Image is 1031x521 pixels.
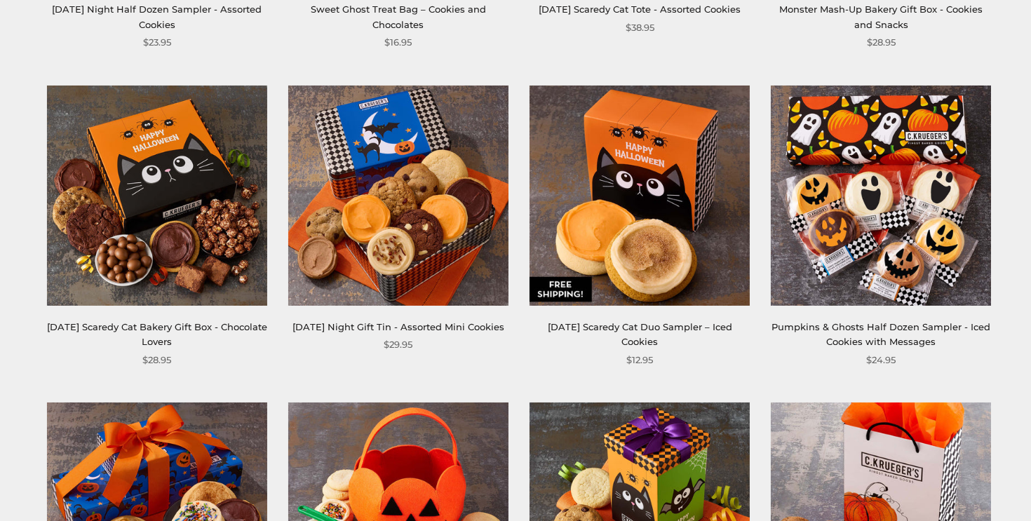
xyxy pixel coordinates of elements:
[143,35,171,50] span: $23.95
[47,86,267,306] img: Halloween Scaredy Cat Bakery Gift Box - Chocolate Lovers
[52,4,262,29] a: [DATE] Night Half Dozen Sampler - Assorted Cookies
[626,353,653,367] span: $12.95
[866,353,896,367] span: $24.95
[626,20,654,35] span: $38.95
[867,35,896,50] span: $28.95
[292,321,504,332] a: [DATE] Night Gift Tin - Assorted Mini Cookies
[530,86,750,306] img: Halloween Scaredy Cat Duo Sampler – Iced Cookies
[771,86,991,306] img: Pumpkins & Ghosts Half Dozen Sampler - Iced Cookies with Messages
[311,4,486,29] a: Sweet Ghost Treat Bag – Cookies and Chocolates
[47,321,267,347] a: [DATE] Scaredy Cat Bakery Gift Box - Chocolate Lovers
[288,86,508,306] img: Halloween Night Gift Tin - Assorted Mini Cookies
[142,353,171,367] span: $28.95
[779,4,983,29] a: Monster Mash-Up Bakery Gift Box - Cookies and Snacks
[771,321,990,347] a: Pumpkins & Ghosts Half Dozen Sampler - Iced Cookies with Messages
[548,321,732,347] a: [DATE] Scaredy Cat Duo Sampler – Iced Cookies
[384,35,412,50] span: $16.95
[539,4,741,15] a: [DATE] Scaredy Cat Tote - Assorted Cookies
[384,337,412,352] span: $29.95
